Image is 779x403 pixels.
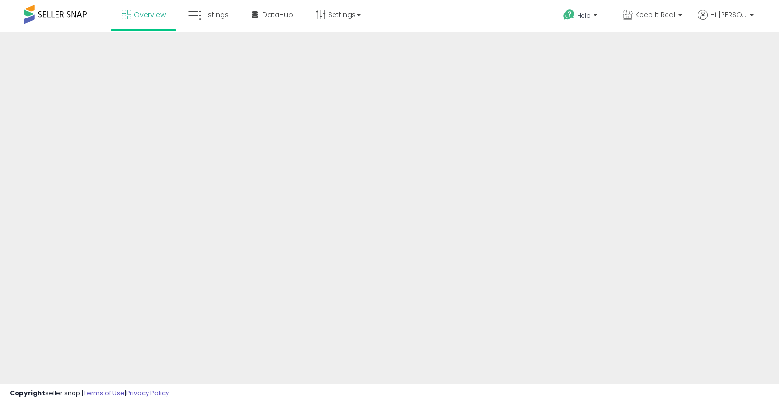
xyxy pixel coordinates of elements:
a: Help [556,1,607,32]
span: Help [577,11,591,19]
span: Overview [134,10,166,19]
span: Keep It Real [635,10,675,19]
span: DataHub [262,10,293,19]
a: Terms of Use [83,388,125,398]
i: Get Help [563,9,575,21]
div: seller snap | | [10,389,169,398]
span: Listings [204,10,229,19]
span: Hi [PERSON_NAME] [710,10,747,19]
a: Hi [PERSON_NAME] [698,10,754,32]
strong: Copyright [10,388,45,398]
a: Privacy Policy [126,388,169,398]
